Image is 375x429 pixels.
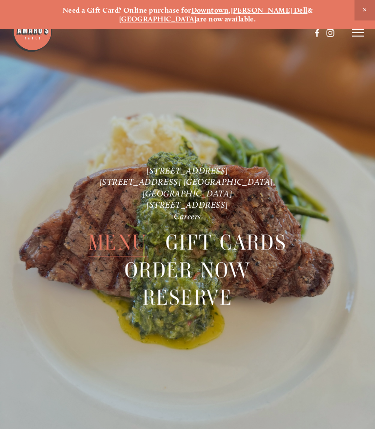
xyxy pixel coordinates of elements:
a: Menu [88,229,147,256]
strong: are now available. [196,15,256,23]
strong: Need a Gift Card? Online purchase for [62,6,191,15]
strong: , [229,6,230,15]
a: [PERSON_NAME] Dell [231,6,308,15]
a: [STREET_ADDRESS] [GEOGRAPHIC_DATA], [GEOGRAPHIC_DATA] [100,176,278,198]
a: Downtown [191,6,229,15]
a: Gift Cards [166,229,287,256]
img: Amaro's Table [11,11,53,53]
span: Reserve [143,284,232,312]
a: Reserve [143,284,232,311]
a: [STREET_ADDRESS] [146,199,229,210]
a: [GEOGRAPHIC_DATA] [119,15,197,23]
strong: & [308,6,312,15]
span: Gift Cards [166,229,287,256]
a: Careers [174,211,201,221]
a: [STREET_ADDRESS] [146,165,229,175]
span: Menu [88,229,147,256]
a: Order Now [125,257,250,284]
